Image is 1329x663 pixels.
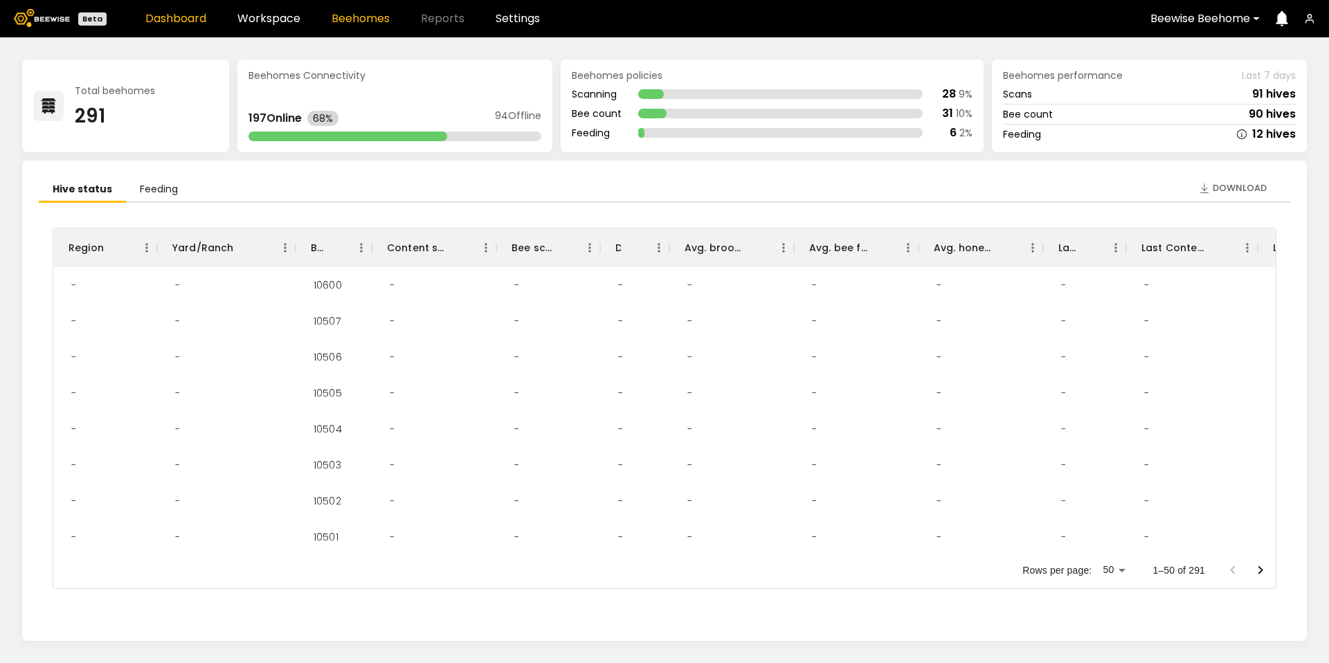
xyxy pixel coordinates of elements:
button: Sort [745,238,765,257]
div: - [1050,447,1077,483]
div: - [676,339,703,375]
div: - [801,411,828,447]
img: Beewise logo [14,9,70,27]
div: - [801,483,828,519]
button: Sort [448,238,467,257]
button: Menu [579,237,600,258]
button: Menu [136,237,157,258]
div: - [60,411,87,447]
div: - [1265,339,1292,375]
div: - [1133,519,1160,555]
div: - [164,411,191,447]
div: - [676,519,703,555]
div: 2 % [959,128,973,138]
button: Sort [323,238,343,257]
div: - [801,375,828,411]
div: Feeding [1003,129,1041,139]
div: Bee scan hives [496,228,600,267]
div: Dead hives [600,228,669,267]
div: - [503,483,530,519]
button: Go to next page [1247,556,1274,584]
div: - [1265,411,1292,447]
div: - [1050,339,1077,375]
span: Beehomes performance [1003,71,1123,80]
div: - [676,303,703,339]
div: - [1265,267,1292,303]
div: 28 [942,89,956,100]
div: 31 [942,108,953,119]
div: - [503,303,530,339]
div: 10503 [302,447,352,483]
div: - [1265,375,1292,411]
div: Scans [1003,89,1032,99]
div: 12 hives [1252,129,1296,140]
div: - [1133,447,1160,483]
div: - [925,375,952,411]
div: - [60,447,87,483]
div: - [925,447,952,483]
div: - [164,339,191,375]
button: Sort [870,238,889,257]
a: Dashboard [145,13,206,24]
div: - [1265,447,1292,483]
button: Sort [621,238,640,257]
div: 94 Offline [495,111,541,126]
div: 90 hives [1249,109,1296,120]
div: - [379,411,406,447]
div: - [801,303,828,339]
div: - [1133,267,1160,303]
a: Settings [496,13,540,24]
div: - [379,303,406,339]
div: 197 Online [248,113,302,124]
button: Menu [649,237,669,258]
div: - [1050,267,1077,303]
div: - [801,267,828,303]
div: - [607,519,634,555]
div: 10600 [302,267,353,303]
div: Bee count [572,109,622,118]
button: Sort [234,238,253,257]
div: Yard/Ranch [157,228,296,267]
div: - [1050,303,1077,339]
li: Feeding [126,177,192,203]
div: - [925,267,952,303]
div: - [1050,483,1077,519]
div: Region [69,228,104,267]
div: Feeding [572,128,622,138]
div: - [379,447,406,483]
button: Menu [351,237,372,258]
div: Bee scan hives [512,228,552,267]
div: - [676,375,703,411]
div: - [801,339,828,375]
div: - [1133,303,1160,339]
div: 91 hives [1252,89,1296,100]
div: Bee count [1003,109,1053,119]
div: Avg. brood frames [685,228,745,267]
div: Avg. bee frames [794,228,919,267]
div: BH ID [296,228,372,267]
button: Menu [275,237,296,258]
div: 291 [75,107,155,126]
div: - [607,375,634,411]
div: Avg. bee frames [809,228,870,267]
div: - [164,483,191,519]
div: 10502 [302,483,352,519]
div: Avg. brood frames [669,228,794,267]
div: - [1133,411,1160,447]
div: - [925,303,952,339]
div: - [379,339,406,375]
div: - [60,375,87,411]
div: Content scan hives [387,228,448,267]
div: - [607,411,634,447]
div: 50 [1097,560,1130,580]
button: Menu [1105,237,1126,258]
div: - [164,267,191,303]
div: - [607,447,634,483]
div: - [925,519,952,555]
div: - [164,303,191,339]
div: - [60,483,87,519]
div: - [164,519,191,555]
div: 68% [307,111,338,126]
div: - [607,267,634,303]
button: Menu [898,237,919,258]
